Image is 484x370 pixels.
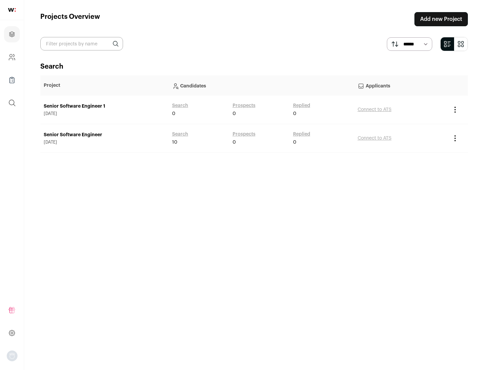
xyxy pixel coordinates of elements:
[40,62,468,71] h2: Search
[4,26,20,42] a: Projects
[172,102,188,109] a: Search
[8,8,16,12] img: wellfound-shorthand-0d5821cbd27db2630d0214b213865d53afaa358527fdda9d0ea32b1df1b89c2c.svg
[44,140,165,145] span: [DATE]
[44,132,165,138] a: Senior Software Engineer
[293,110,296,117] span: 0
[358,136,392,141] a: Connect to ATS
[451,106,459,114] button: Project Actions
[44,82,165,89] p: Project
[44,103,165,110] a: Senior Software Engineer 1
[233,131,255,138] a: Prospects
[358,79,444,92] p: Applicants
[414,12,468,26] a: Add new Project
[172,110,175,117] span: 0
[233,102,255,109] a: Prospects
[172,79,351,92] p: Candidates
[358,107,392,112] a: Connect to ATS
[172,139,177,146] span: 10
[233,139,236,146] span: 0
[293,131,310,138] a: Replied
[40,37,123,50] input: Filter projects by name
[44,111,165,116] span: [DATE]
[4,72,20,88] a: Company Lists
[7,350,17,361] img: nopic.png
[172,131,188,138] a: Search
[451,134,459,142] button: Project Actions
[293,139,296,146] span: 0
[233,110,236,117] span: 0
[40,12,100,26] h1: Projects Overview
[7,350,17,361] button: Open dropdown
[4,49,20,65] a: Company and ATS Settings
[293,102,310,109] a: Replied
